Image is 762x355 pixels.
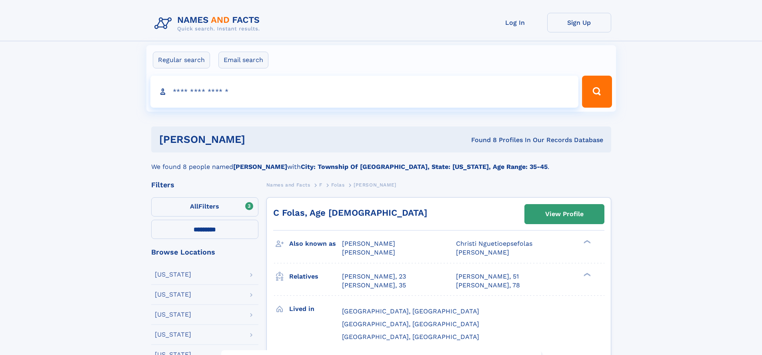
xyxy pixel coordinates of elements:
span: F [319,182,322,188]
h3: Also known as [289,237,342,251]
label: Regular search [153,52,210,68]
a: Folas [331,180,344,190]
div: ❯ [582,239,591,245]
b: City: Township Of [GEOGRAPHIC_DATA], State: [US_STATE], Age Range: 35-45 [301,163,548,170]
h3: Lived in [289,302,342,316]
input: search input [150,76,579,108]
label: Email search [218,52,268,68]
div: [US_STATE] [155,311,191,318]
a: Sign Up [547,13,611,32]
a: View Profile [525,205,604,224]
h1: [PERSON_NAME] [159,134,358,144]
div: View Profile [545,205,584,223]
b: [PERSON_NAME] [233,163,287,170]
span: All [190,203,198,210]
a: Names and Facts [266,180,310,190]
span: [PERSON_NAME] [456,249,509,256]
span: [GEOGRAPHIC_DATA], [GEOGRAPHIC_DATA] [342,307,479,315]
span: [PERSON_NAME] [342,249,395,256]
a: C Folas, Age [DEMOGRAPHIC_DATA] [273,208,427,218]
button: Search Button [582,76,612,108]
div: Found 8 Profiles In Our Records Database [358,136,603,144]
label: Filters [151,197,258,217]
span: [GEOGRAPHIC_DATA], [GEOGRAPHIC_DATA] [342,320,479,328]
div: Browse Locations [151,249,258,256]
h3: Relatives [289,270,342,283]
div: [US_STATE] [155,271,191,278]
img: Logo Names and Facts [151,13,266,34]
a: F [319,180,322,190]
div: We found 8 people named with . [151,152,611,172]
a: [PERSON_NAME], 78 [456,281,520,290]
div: Filters [151,181,258,189]
a: [PERSON_NAME], 35 [342,281,406,290]
a: [PERSON_NAME], 23 [342,272,406,281]
span: Christi Nguetioepsefolas [456,240,532,247]
span: [GEOGRAPHIC_DATA], [GEOGRAPHIC_DATA] [342,333,479,341]
div: [US_STATE] [155,331,191,338]
span: [PERSON_NAME] [354,182,396,188]
div: [US_STATE] [155,291,191,298]
span: Folas [331,182,344,188]
span: [PERSON_NAME] [342,240,395,247]
a: [PERSON_NAME], 51 [456,272,519,281]
a: Log In [483,13,547,32]
div: ❯ [582,272,591,277]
